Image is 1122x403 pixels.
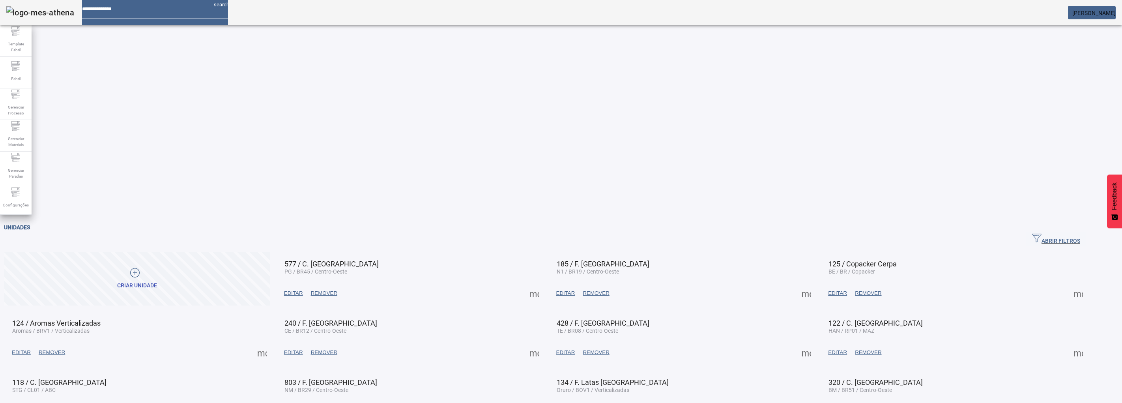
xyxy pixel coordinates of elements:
button: Mais [255,345,269,360]
span: Aromas / BRV1 / Verticalizadas [12,328,90,334]
span: REMOVER [311,349,337,356]
span: Unidades [4,224,30,231]
span: BE / BR / Copacker [828,268,875,275]
button: EDITAR [280,286,307,300]
span: Gerenciar Paradas [4,165,28,182]
span: 118 / C. [GEOGRAPHIC_DATA] [12,378,107,386]
button: EDITAR [824,286,851,300]
span: EDITAR [828,349,847,356]
button: EDITAR [824,345,851,360]
button: Mais [799,286,813,300]
span: 803 / F. [GEOGRAPHIC_DATA] [284,378,377,386]
div: Criar unidade [117,282,157,290]
span: 122 / C. [GEOGRAPHIC_DATA] [828,319,923,327]
span: 240 / F. [GEOGRAPHIC_DATA] [284,319,377,327]
span: Oruro / BOV1 / Verticalizadas [557,387,629,393]
button: Mais [799,345,813,360]
span: NM / BR29 / Centro-Oeste [284,387,348,393]
span: EDITAR [556,349,575,356]
button: Feedback - Mostrar pesquisa [1107,174,1122,228]
button: Mais [527,345,541,360]
span: TE / BR08 / Centro-Oeste [557,328,618,334]
button: REMOVER [851,345,885,360]
span: EDITAR [556,289,575,297]
span: REMOVER [311,289,337,297]
span: REMOVER [583,289,609,297]
span: Feedback [1111,182,1118,210]
span: [PERSON_NAME] [1072,10,1116,16]
button: REMOVER [35,345,69,360]
button: REMOVER [307,345,341,360]
span: N1 / BR19 / Centro-Oeste [557,268,619,275]
button: REMOVER [579,345,613,360]
span: 125 / Copacker Cerpa [828,260,897,268]
button: ABRIR FILTROS [1026,232,1086,246]
img: logo-mes-athena [6,6,74,19]
span: REMOVER [855,349,881,356]
span: 185 / F. [GEOGRAPHIC_DATA] [557,260,649,268]
button: REMOVER [579,286,613,300]
span: Gerenciar Processo [4,102,28,118]
span: 134 / F. Latas [GEOGRAPHIC_DATA] [557,378,669,386]
span: Configurações [0,200,31,210]
span: REMOVER [39,349,65,356]
button: EDITAR [552,345,579,360]
span: 428 / F. [GEOGRAPHIC_DATA] [557,319,649,327]
span: Template Fabril [4,39,28,55]
span: HAN / RP01 / MAZ [828,328,874,334]
span: CE / BR12 / Centro-Oeste [284,328,346,334]
button: Mais [527,286,541,300]
span: STG / CL01 / ABC [12,387,56,393]
span: REMOVER [855,289,881,297]
button: EDITAR [280,345,307,360]
span: PG / BR45 / Centro-Oeste [284,268,347,275]
span: REMOVER [583,349,609,356]
button: Mais [1071,345,1085,360]
span: EDITAR [284,349,303,356]
button: Criar unidade [4,252,270,306]
span: EDITAR [284,289,303,297]
span: Fabril [9,73,23,84]
span: 124 / Aromas Verticalizadas [12,319,101,327]
button: EDITAR [552,286,579,300]
span: EDITAR [12,349,31,356]
button: Mais [1071,286,1085,300]
span: BM / BR51 / Centro-Oeste [828,387,892,393]
span: 577 / C. [GEOGRAPHIC_DATA] [284,260,379,268]
button: REMOVER [851,286,885,300]
span: 320 / C. [GEOGRAPHIC_DATA] [828,378,923,386]
span: EDITAR [828,289,847,297]
button: EDITAR [8,345,35,360]
span: ABRIR FILTROS [1032,233,1080,245]
span: Gerenciar Materiais [4,133,28,150]
button: REMOVER [307,286,341,300]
